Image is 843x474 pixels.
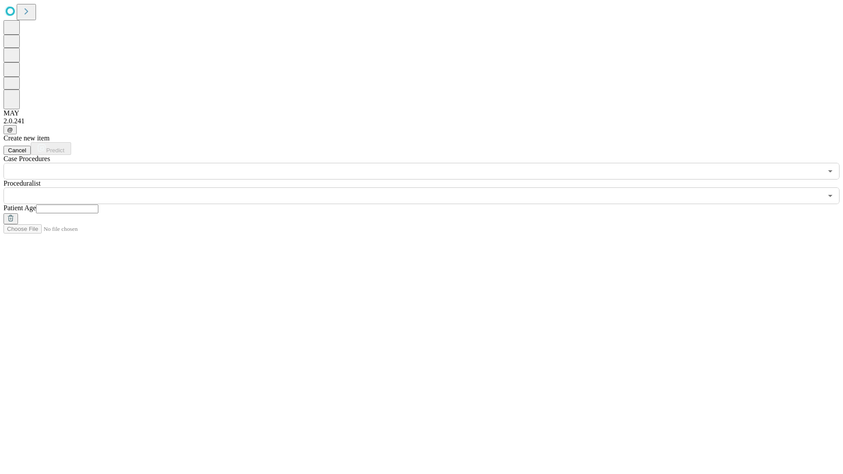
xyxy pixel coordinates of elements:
[4,155,50,162] span: Scheduled Procedure
[824,190,836,202] button: Open
[46,147,64,154] span: Predict
[4,204,36,212] span: Patient Age
[4,180,40,187] span: Proceduralist
[4,134,50,142] span: Create new item
[4,117,839,125] div: 2.0.241
[4,146,31,155] button: Cancel
[7,126,13,133] span: @
[8,147,26,154] span: Cancel
[4,109,839,117] div: MAY
[31,142,71,155] button: Predict
[4,125,17,134] button: @
[824,165,836,177] button: Open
